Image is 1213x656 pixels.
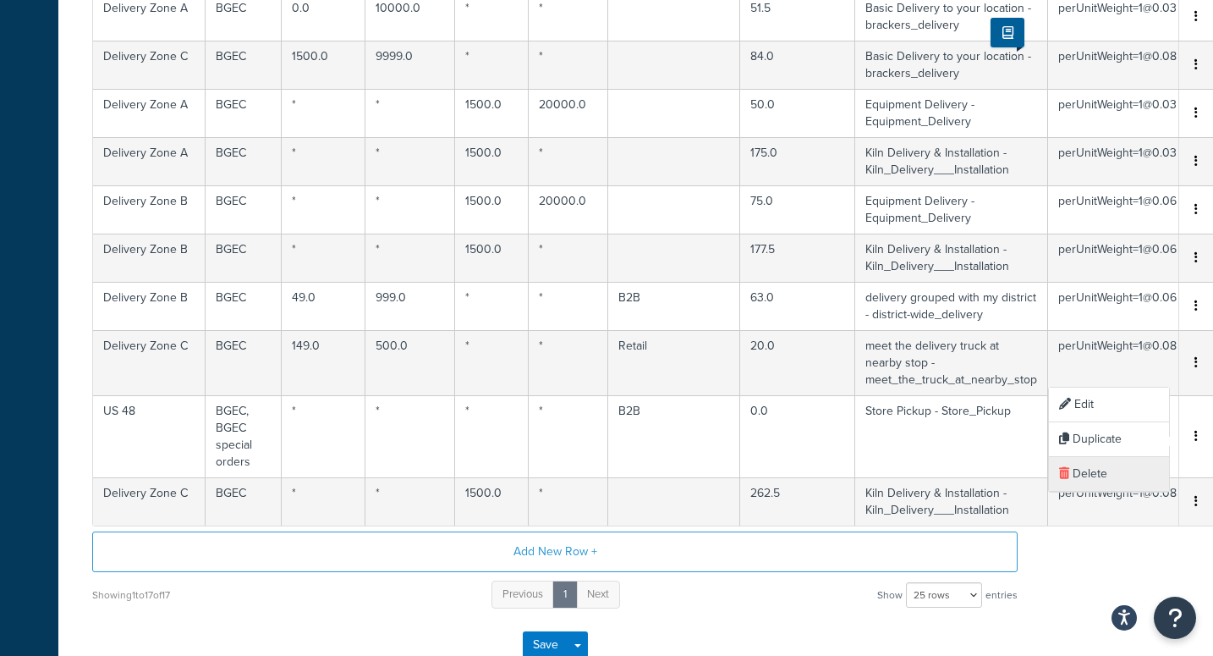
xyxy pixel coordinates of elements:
[1049,388,1169,422] div: Edit
[608,330,740,395] td: Retail
[576,581,620,609] a: Next
[529,185,608,234] td: 20000.0
[93,89,206,137] td: Delivery Zone A
[92,583,170,607] div: Showing 1 to 17 of 17
[1154,597,1196,639] button: Open Resource Center
[206,234,282,282] td: BGEC
[455,89,529,137] td: 1500.0
[93,282,206,330] td: Delivery Zone B
[1048,185,1188,234] td: perUnitWeight=1@0.06
[740,185,855,234] td: 75.0
[206,282,282,330] td: BGEC
[1048,41,1188,89] td: perUnitWeight=1@0.08
[855,330,1048,395] td: meet the delivery truck at nearby stop - meet_the_truck_at_nearby_stop
[455,185,529,234] td: 1500.0
[93,395,206,477] td: US 48
[282,41,365,89] td: 1500.0
[855,137,1048,185] td: Kiln Delivery & Installation - Kiln_Delivery___Installation
[855,477,1048,526] td: Kiln Delivery & Installation - Kiln_Delivery___Installation
[855,282,1048,330] td: delivery grouped with my district - district-wide_delivery
[740,395,855,477] td: 0.0
[365,41,455,89] td: 9999.0
[740,137,855,185] td: 175.0
[1048,477,1188,526] td: perUnitWeight=1@0.08
[855,395,1048,477] td: Store Pickup - Store_Pickup
[93,41,206,89] td: Delivery Zone C
[206,89,282,137] td: BGEC
[1048,282,1188,330] td: perUnitWeight=1@0.06
[740,330,855,395] td: 20.0
[365,330,455,395] td: 500.0
[282,330,365,395] td: 149.0
[608,282,740,330] td: B2B
[282,282,365,330] td: 49.0
[1049,457,1169,492] div: Delete
[93,330,206,395] td: Delivery Zone C
[455,234,529,282] td: 1500.0
[206,477,282,526] td: BGEC
[1048,137,1188,185] td: perUnitWeight=1@0.03
[855,234,1048,282] td: Kiln Delivery & Installation - Kiln_Delivery___Installation
[93,185,206,234] td: Delivery Zone B
[1049,422,1169,457] div: Duplicate
[93,477,206,526] td: Delivery Zone C
[740,41,855,89] td: 84.0
[740,477,855,526] td: 262.5
[587,586,609,602] span: Next
[206,395,282,477] td: BGEC, BGEC special orders
[1048,234,1188,282] td: perUnitWeight=1@0.06
[1048,89,1188,137] td: perUnitWeight=1@0.03
[740,89,855,137] td: 50.0
[93,234,206,282] td: Delivery Zone B
[855,89,1048,137] td: Equipment Delivery - Equipment_Delivery
[455,137,529,185] td: 1500.0
[206,137,282,185] td: BGEC
[740,234,855,282] td: 177.5
[206,330,282,395] td: BGEC
[529,89,608,137] td: 20000.0
[855,41,1048,89] td: Basic Delivery to your location - brackers_delivery
[740,282,855,330] td: 63.0
[877,583,903,607] span: Show
[206,41,282,89] td: BGEC
[608,395,740,477] td: B2B
[92,532,1018,572] button: Add New Row +
[365,282,455,330] td: 999.0
[552,581,578,609] a: 1
[985,583,1018,607] span: entries
[502,586,543,602] span: Previous
[855,185,1048,234] td: Equipment Delivery - Equipment_Delivery
[991,18,1024,47] button: Show Help Docs
[93,137,206,185] td: Delivery Zone A
[1048,330,1188,395] td: perUnitWeight=1@0.08
[455,477,529,526] td: 1500.0
[206,185,282,234] td: BGEC
[491,581,554,609] a: Previous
